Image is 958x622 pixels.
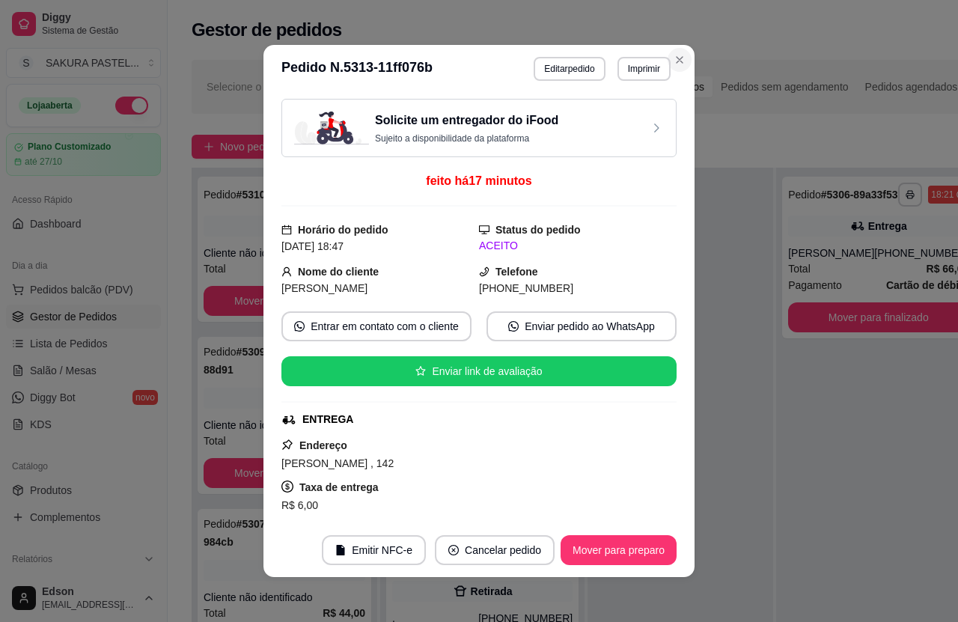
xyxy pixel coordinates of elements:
[322,535,426,565] button: fileEmitir NFC-e
[479,225,489,235] span: desktop
[561,535,677,565] button: Mover para preparo
[281,282,367,294] span: [PERSON_NAME]
[281,240,344,252] span: [DATE] 18:47
[281,439,293,451] span: pushpin
[375,132,558,144] p: Sujeito a disponibilidade da plataforma
[534,57,605,81] button: Editarpedido
[281,356,677,386] button: starEnviar link de avaliação
[281,225,292,235] span: calendar
[486,311,677,341] button: whats-appEnviar pedido ao WhatsApp
[281,57,433,81] h3: Pedido N. 5313-11ff076b
[448,545,459,555] span: close-circle
[281,499,318,511] span: R$ 6,00
[302,412,353,427] div: ENTREGA
[298,224,388,236] strong: Horário do pedido
[426,174,531,187] span: feito há 17 minutos
[281,311,472,341] button: whats-appEntrar em contato com o cliente
[299,439,347,451] strong: Endereço
[508,321,519,332] span: whats-app
[294,112,369,144] img: delivery-image
[479,238,677,254] div: ACEITO
[435,535,555,565] button: close-circleCancelar pedido
[479,266,489,277] span: phone
[294,321,305,332] span: whats-app
[281,457,394,469] span: [PERSON_NAME] , 142
[335,545,346,555] span: file
[415,366,426,376] span: star
[495,224,581,236] strong: Status do pedido
[299,481,379,493] strong: Taxa de entrega
[298,266,379,278] strong: Nome do cliente
[375,112,558,129] h3: Solicite um entregador do iFood
[427,514,530,544] button: Copiar Endereço
[668,48,692,72] button: Close
[617,57,671,81] button: Imprimir
[281,266,292,277] span: user
[281,481,293,493] span: dollar
[479,282,573,294] span: [PHONE_NUMBER]
[495,266,538,278] strong: Telefone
